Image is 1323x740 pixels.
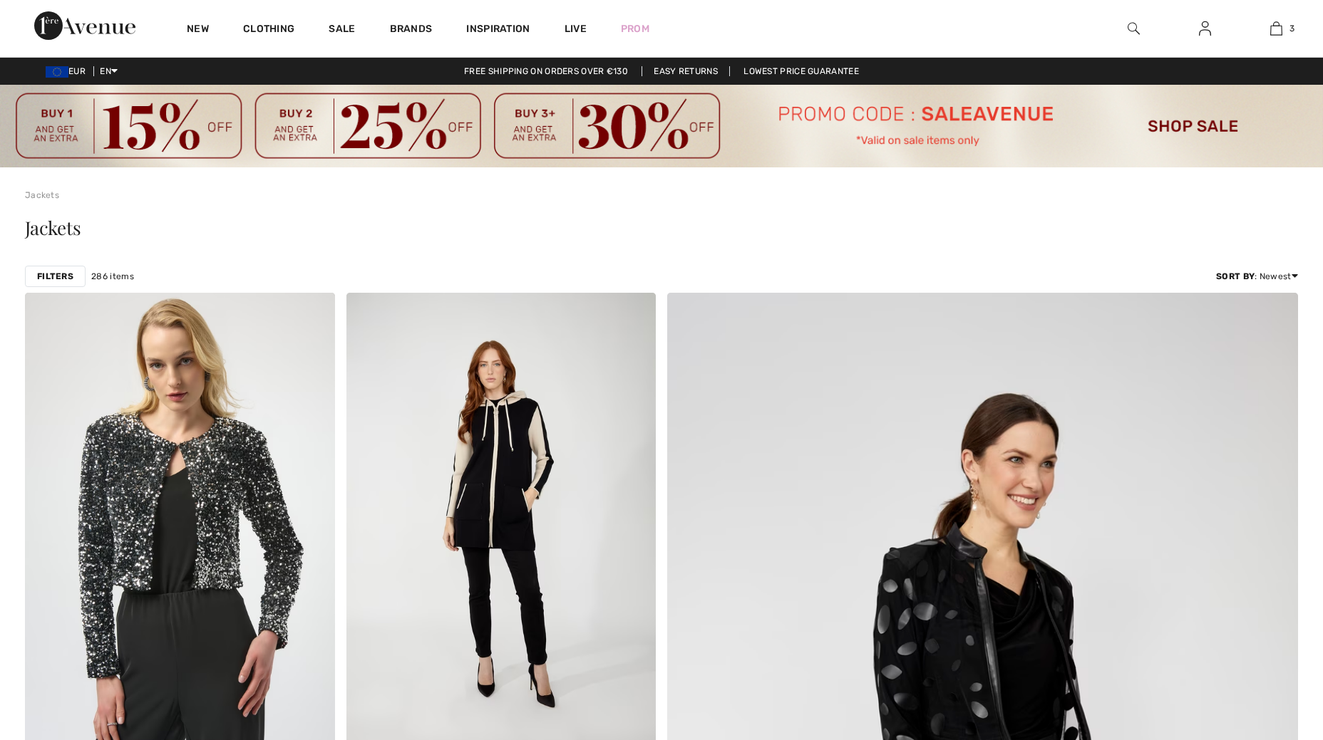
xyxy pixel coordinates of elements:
img: search the website [1128,20,1140,37]
img: My Bag [1270,20,1282,37]
span: 3 [1289,22,1294,35]
span: Jackets [25,215,81,240]
a: Clothing [243,23,294,38]
a: Easy Returns [642,66,730,76]
a: 3 [1241,20,1311,37]
a: New [187,23,209,38]
a: Prom [621,21,649,36]
a: Jackets [25,190,59,200]
a: Free shipping on orders over €130 [453,66,639,76]
img: Euro [46,66,68,78]
span: Inspiration [466,23,530,38]
a: Live [565,21,587,36]
a: Sign In [1188,20,1222,38]
a: Lowest Price Guarantee [732,66,870,76]
span: EUR [46,66,91,76]
span: EN [100,66,118,76]
div: : Newest [1216,270,1298,283]
img: My Info [1199,20,1211,37]
a: Brands [390,23,433,38]
img: 1ère Avenue [34,11,135,40]
a: Sale [329,23,355,38]
strong: Filters [37,270,73,283]
span: 286 items [91,270,134,283]
strong: Sort By [1216,271,1255,281]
